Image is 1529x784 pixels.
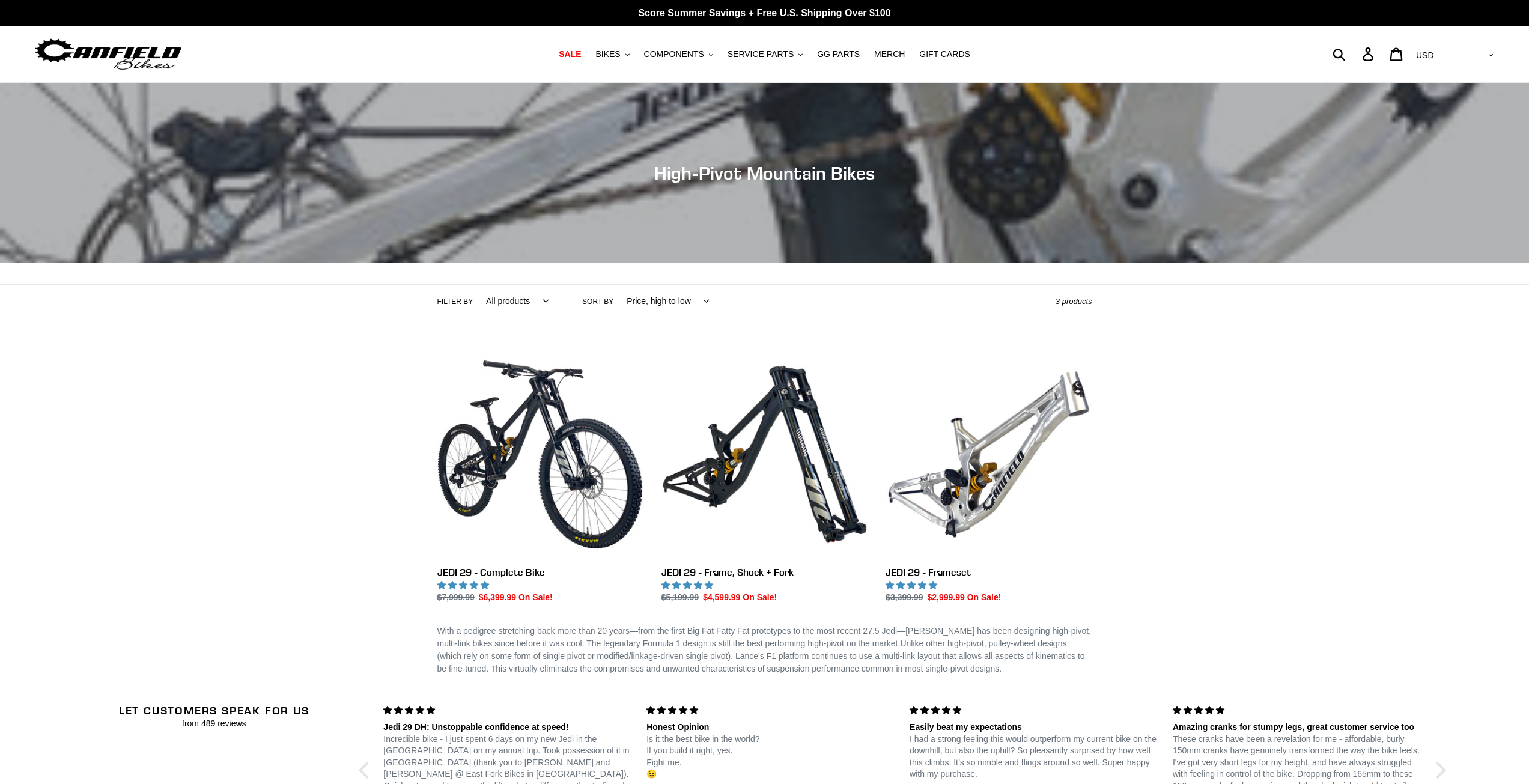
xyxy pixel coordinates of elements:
[654,162,875,184] span: High-Pivot Mountain Bikes
[1173,722,1421,734] div: Amazing cranks for stumpy legs, great customer service too
[33,35,183,73] img: Canfield Bikes
[913,46,976,62] a: GIFT CARDS
[910,722,1158,734] div: Easily beat my expectations
[76,704,351,717] h2: Let customers speak for us
[646,722,895,734] div: Honest Opinion
[874,49,905,59] span: MERCH
[383,704,632,717] div: 5 stars
[559,49,581,59] span: SALE
[811,46,866,62] a: GG PARTS
[919,49,970,59] span: GIFT CARDS
[910,734,1158,780] p: I had a strong feeling this would outperform my current bike on the downhill, but also the uphill...
[646,757,895,780] p: Fight me. 😉
[910,704,1158,717] div: 5 stars
[646,734,895,746] p: Is it the best bike in the world?
[437,296,473,307] label: Filter by
[646,745,895,757] p: If you build it right, yes.
[817,49,860,59] span: GG PARTS
[728,49,794,59] span: SERVICE PARTS
[589,46,635,62] button: BIKES
[76,717,351,730] span: from 489 reviews
[1339,41,1370,67] input: Search
[1173,734,1421,757] p: These cranks have been a revelation for me - affordable, burly 150mm cranks have genuinely transf...
[1173,704,1421,717] div: 5 stars
[1056,297,1092,306] span: 3 products
[644,49,704,59] span: COMPONENTS
[646,704,895,717] div: 5 stars
[595,49,620,59] span: BIKES
[582,296,613,307] label: Sort by
[638,46,719,62] button: COMPONENTS
[437,626,1092,673] span: With a pedigree stretching back more than 20 years—from the first Big Fat Fatty Fat prototypes to...
[553,46,587,62] a: SALE
[383,722,632,734] div: Jedi 29 DH: Unstoppable confidence at speed!
[722,46,809,62] button: SERVICE PARTS
[868,46,911,62] a: MERCH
